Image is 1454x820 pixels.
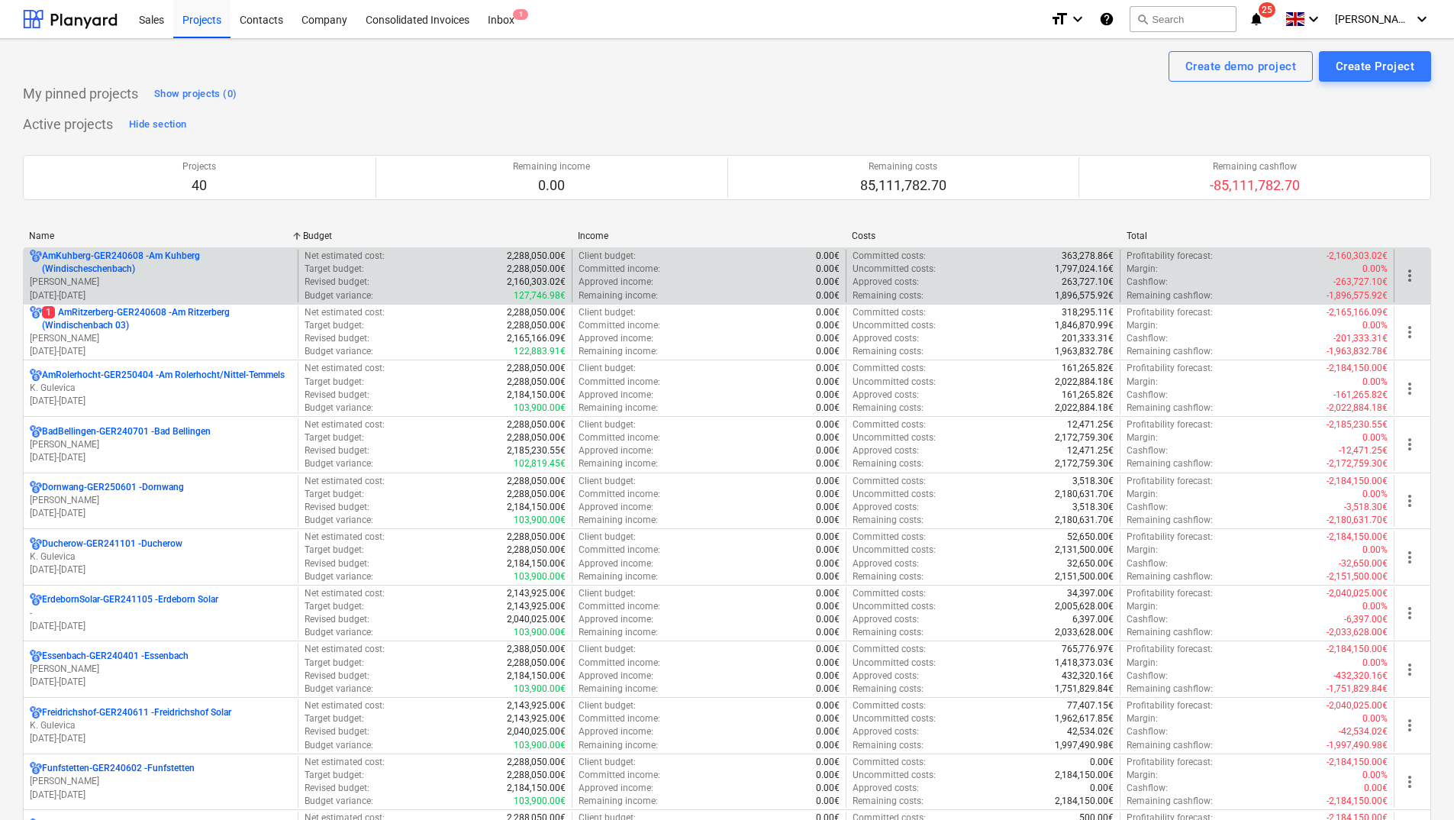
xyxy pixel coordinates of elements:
p: 161,265.82€ [1062,389,1114,402]
p: 318,295.11€ [1062,306,1114,319]
p: 2,288,050.00€ [507,544,566,557]
p: Committed income : [579,544,660,557]
p: Client budget : [579,418,636,431]
p: K. Gulevica [30,550,292,563]
p: Uncommitted costs : [853,376,936,389]
p: [PERSON_NAME] [30,438,292,451]
p: 0.00% [1362,488,1388,501]
p: 0.00 [513,176,590,195]
p: Remaining cashflow : [1127,345,1213,358]
p: Approved income : [579,557,653,570]
div: Name [29,231,291,241]
p: K. Gulevica [30,719,292,732]
p: 2,288,050.00€ [507,531,566,544]
div: AmRolerhocht-GER250404 -Am Rolerhocht/Nittel-TemmelsK. Gulevica[DATE]-[DATE] [30,369,292,408]
p: 0.00€ [816,587,840,600]
p: Committed income : [579,263,660,276]
div: Project has multi currencies enabled [30,762,42,775]
p: Net estimated cost : [305,475,385,488]
p: Remaining income [513,160,590,173]
p: Target budget : [305,376,364,389]
div: Project has multi currencies enabled [30,306,42,332]
div: Project has multi currencies enabled [30,481,42,494]
span: 25 [1259,2,1275,18]
p: Profitability forecast : [1127,587,1213,600]
div: Project has multi currencies enabled [30,369,42,382]
div: Show projects (0) [154,86,237,103]
p: Cashflow : [1127,444,1168,457]
div: 1AmRitzerberg-GER240608 -Am Ritzerberg (Windischenbach 03)[PERSON_NAME][DATE]-[DATE] [30,306,292,359]
span: more_vert [1401,604,1419,622]
span: more_vert [1401,379,1419,398]
i: format_size [1050,10,1069,28]
p: Remaining costs [860,160,946,173]
p: Client budget : [579,531,636,544]
p: Approved costs : [853,557,919,570]
p: 1,846,870.99€ [1055,319,1114,332]
p: Budget variance : [305,570,373,583]
p: 0.00€ [816,289,840,302]
p: 103,900.00€ [514,514,566,527]
button: Create demo project [1169,51,1313,82]
p: Net estimated cost : [305,362,385,375]
p: 0.00% [1362,376,1388,389]
span: 1 [513,9,528,20]
p: -2,022,884.18€ [1327,402,1388,415]
p: -1,896,575.92€ [1327,289,1388,302]
p: Cashflow : [1127,501,1168,514]
div: Freidrichshof-GER240611 -Freidrichshof SolarK. Gulevica[DATE]-[DATE] [30,706,292,745]
p: Committed costs : [853,475,926,488]
p: 2,160,303.02€ [507,276,566,289]
p: BadBellingen-GER240701 - Bad Bellingen [42,425,211,438]
p: 2,288,050.00€ [507,306,566,319]
p: Profitability forecast : [1127,306,1213,319]
div: Income [578,231,840,241]
div: Hide section [129,116,186,134]
p: 85,111,782.70 [860,176,946,195]
p: 2,288,050.00€ [507,418,566,431]
div: Project has multi currencies enabled [30,425,42,438]
p: 2,180,631.70€ [1055,514,1114,527]
p: Remaining cashflow : [1127,402,1213,415]
p: Remaining income : [579,457,658,470]
span: more_vert [1401,492,1419,510]
p: 103,900.00€ [514,402,566,415]
p: 0.00€ [816,488,840,501]
p: Uncommitted costs : [853,431,936,444]
p: Net estimated cost : [305,306,385,319]
p: Budget variance : [305,514,373,527]
p: Client budget : [579,587,636,600]
p: -2,172,759.30€ [1327,457,1388,470]
p: 1,797,024.16€ [1055,263,1114,276]
p: 2,165,166.09€ [507,332,566,345]
p: 3,518.30€ [1072,501,1114,514]
p: Remaining costs : [853,570,924,583]
p: Essenbach-GER240401 - Essenbach [42,650,189,663]
p: 2,143,925.00€ [507,587,566,600]
p: [PERSON_NAME] [30,775,292,788]
p: Uncommitted costs : [853,488,936,501]
p: -263,727.10€ [1333,276,1388,289]
p: 0.00€ [816,319,840,332]
p: Committed costs : [853,306,926,319]
p: 103,900.00€ [514,570,566,583]
p: Approved costs : [853,276,919,289]
div: Costs [852,231,1114,241]
p: 201,333.31€ [1062,332,1114,345]
p: -2,180,631.70€ [1327,514,1388,527]
p: Target budget : [305,544,364,557]
p: Ducherow-GER241101 - Ducherow [42,538,182,550]
p: -2,184,150.00€ [1327,362,1388,375]
div: Project has multi currencies enabled [30,538,42,550]
p: Remaining income : [579,514,658,527]
p: 2,022,884.18€ [1055,402,1114,415]
p: 2,184,150.00€ [507,501,566,514]
p: 122,883.91€ [514,345,566,358]
p: 2,288,050.00€ [507,250,566,263]
p: 1,963,832.78€ [1055,345,1114,358]
span: more_vert [1401,716,1419,734]
p: [DATE] - [DATE] [30,345,292,358]
p: - [30,607,292,620]
p: Approved costs : [853,332,919,345]
p: -2,151,500.00€ [1327,570,1388,583]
